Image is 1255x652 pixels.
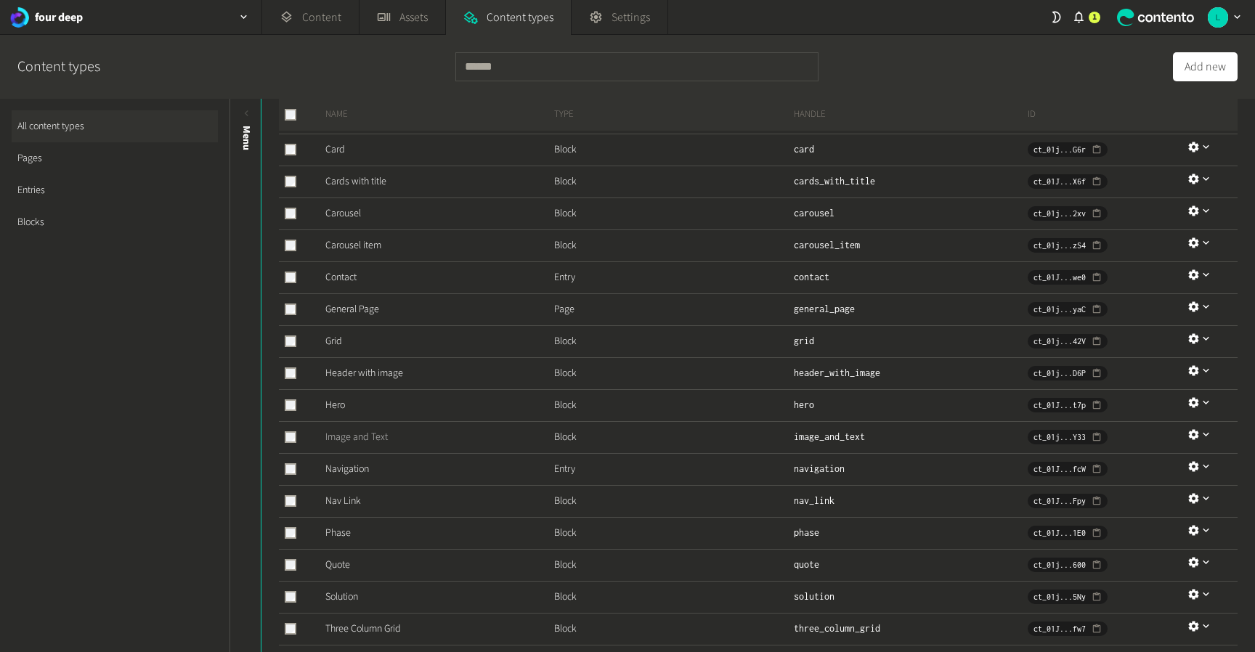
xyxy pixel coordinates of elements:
span: contact [794,272,829,282]
td: Block [553,613,793,645]
a: Carousel item [325,238,381,253]
td: Block [553,134,793,166]
td: Block [553,325,793,357]
span: ct_01j...yaC [1033,303,1086,316]
span: ct_01J...we0 [1033,271,1086,284]
h2: Content types [17,56,100,78]
span: ct_01j...600 [1033,558,1086,571]
button: ct_01j...5Ny [1028,590,1108,604]
td: Page [553,293,793,325]
button: ct_01j...600 [1028,558,1108,572]
a: Entries [12,174,218,206]
th: Type [553,99,793,131]
span: three_column_grid [794,623,880,634]
a: Header with image [325,366,403,380]
span: grid [794,335,814,346]
a: Cards with title [325,174,386,189]
span: ct_01j...G6r [1033,143,1086,156]
th: ID [1027,99,1187,131]
span: image_and_text [794,431,865,442]
td: Block [553,197,793,229]
th: Handle [793,99,1027,131]
a: Grid [325,334,342,349]
span: ct_01J...fcW [1033,462,1086,476]
td: Block [553,421,793,453]
td: Block [553,485,793,517]
img: four deep [9,7,29,28]
span: general_page [794,303,855,314]
span: Settings [612,9,650,26]
a: Image and Text [325,430,388,444]
button: ct_01j...zS4 [1028,238,1108,253]
span: carousel [794,208,834,219]
button: ct_01j...42V [1028,334,1108,349]
th: Name [314,99,553,131]
a: Card [325,142,345,157]
span: quote [794,559,819,570]
button: ct_01J...t7p [1028,398,1108,412]
button: ct_01J...fw7 [1028,622,1108,636]
span: ct_01J...X6f [1033,175,1086,188]
span: ct_01J...1E0 [1033,526,1086,539]
button: ct_01J...fcW [1028,462,1108,476]
button: ct_01J...we0 [1028,270,1108,285]
a: General Page [325,302,379,317]
span: ct_01J...Fpy [1033,494,1086,508]
a: Hero [325,398,345,412]
span: ct_01j...D6P [1033,367,1086,380]
td: Block [553,357,793,389]
button: Add new [1173,52,1238,81]
span: ct_01J...fw7 [1033,622,1086,635]
span: nav_link [794,495,834,506]
a: Contact [325,270,357,285]
span: ct_01j...Y33 [1033,431,1086,444]
button: ct_01j...yaC [1028,302,1108,317]
span: carousel_item [794,240,860,250]
button: ct_01j...2xv [1028,206,1108,221]
span: ct_01j...zS4 [1033,239,1086,252]
button: ct_01J...X6f [1028,174,1108,189]
span: ct_01j...2xv [1033,207,1086,220]
a: Phase [325,526,351,540]
a: Blocks [12,206,218,238]
span: cards_with_title [794,176,875,187]
button: ct_01J...Fpy [1028,494,1108,508]
a: Solution [325,590,358,604]
span: header_with_image [794,367,880,378]
button: ct_01J...1E0 [1028,526,1108,540]
a: Three Column Grid [325,622,401,636]
button: ct_01j...Y33 [1028,430,1108,444]
td: Block [553,549,793,581]
span: card [794,144,814,155]
span: ct_01j...5Ny [1033,590,1086,603]
span: solution [794,591,834,602]
td: Block [553,389,793,421]
a: Pages [12,142,218,174]
button: ct_01j...G6r [1028,142,1108,157]
span: ct_01j...42V [1033,335,1086,348]
span: Content types [487,9,553,26]
a: Quote [325,558,350,572]
span: ct_01J...t7p [1033,399,1086,412]
td: Block [553,517,793,549]
span: phase [794,527,819,538]
img: Luke [1208,7,1228,28]
a: Navigation [325,462,369,476]
td: Block [553,581,793,613]
a: Carousel [325,206,361,221]
a: All content types [12,110,218,142]
button: ct_01j...D6P [1028,366,1108,380]
td: Entry [553,453,793,485]
span: navigation [794,463,845,474]
span: hero [794,399,814,410]
td: Block [553,166,793,197]
td: Entry [553,261,793,293]
span: Menu [239,126,254,150]
h2: four deep [35,9,83,26]
a: Nav Link [325,494,361,508]
span: 1 [1092,11,1097,24]
td: Block [553,229,793,261]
